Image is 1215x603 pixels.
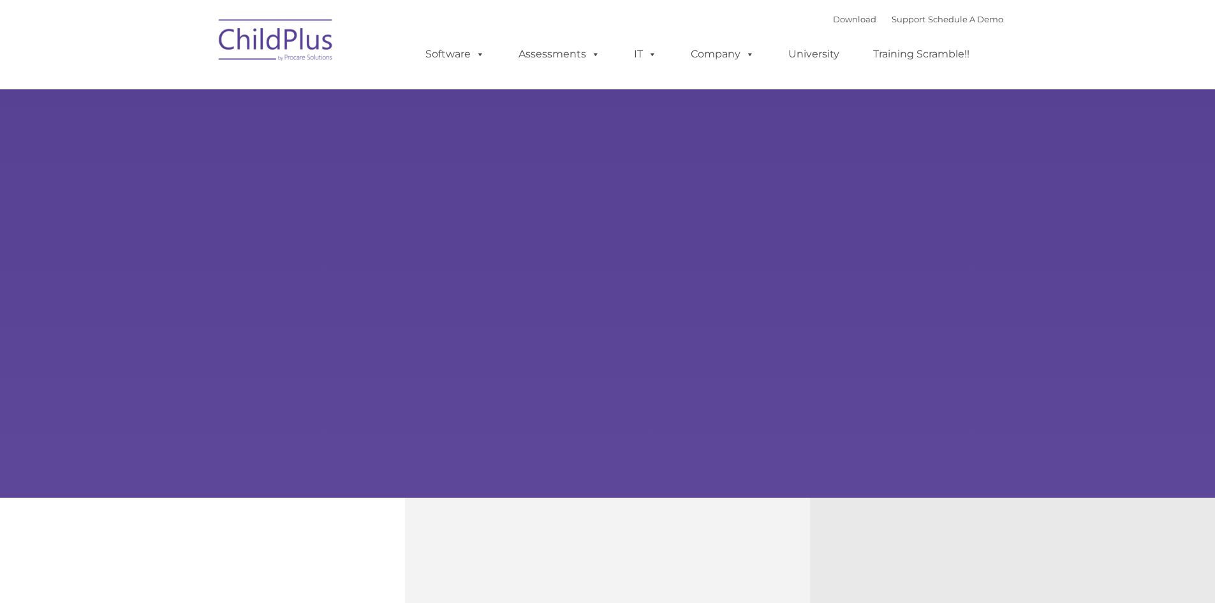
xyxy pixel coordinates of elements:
[776,41,852,67] a: University
[413,41,497,67] a: Software
[928,14,1003,24] a: Schedule A Demo
[892,14,925,24] a: Support
[833,14,1003,24] font: |
[678,41,767,67] a: Company
[212,10,340,74] img: ChildPlus by Procare Solutions
[860,41,982,67] a: Training Scramble!!
[833,14,876,24] a: Download
[621,41,670,67] a: IT
[506,41,613,67] a: Assessments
